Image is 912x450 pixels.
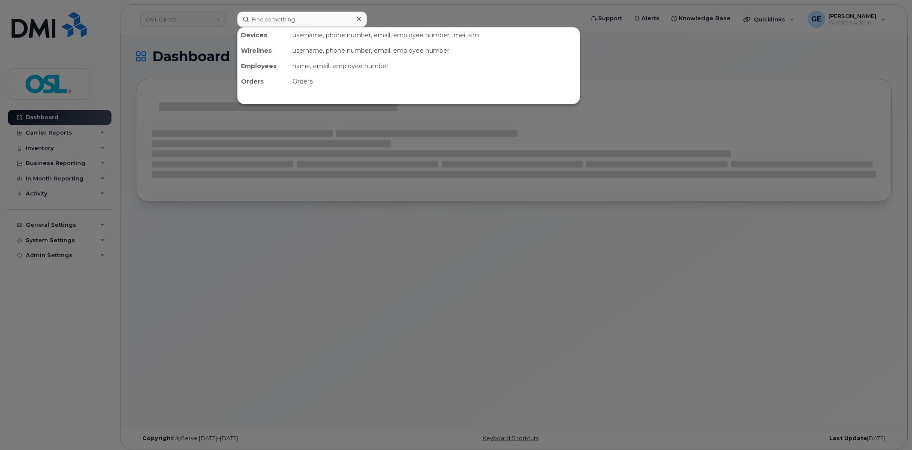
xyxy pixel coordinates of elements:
[289,74,580,89] div: Orders
[289,58,580,74] div: name, email, employee number
[289,27,580,43] div: username, phone number, email, employee number, imei, sim
[289,43,580,58] div: username, phone number, email, employee number
[238,74,289,89] div: Orders
[238,27,289,43] div: Devices
[238,58,289,74] div: Employees
[238,43,289,58] div: Wirelines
